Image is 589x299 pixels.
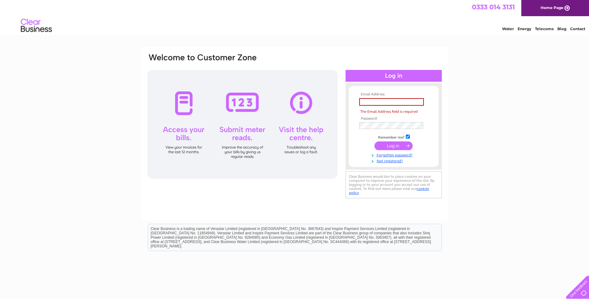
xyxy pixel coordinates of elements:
td: Remember me? [358,134,430,140]
a: Not registered? [359,158,430,163]
div: Clear Business would like to place cookies on your computer to improve your experience of the sit... [346,171,442,198]
div: Clear Business is a trading name of Verastar Limited (registered in [GEOGRAPHIC_DATA] No. 3667643... [148,3,442,30]
img: logo.png [20,16,52,35]
a: Blog [557,26,566,31]
th: Password: [358,117,430,121]
a: Telecoms [535,26,554,31]
a: Energy [518,26,531,31]
a: 0333 014 3131 [472,3,515,11]
a: Forgotten password? [359,152,430,158]
span: The Email Address field is required [360,109,418,114]
a: cookies policy [349,186,429,195]
input: Submit [374,141,413,150]
a: Water [502,26,514,31]
th: Email Address: [358,92,430,97]
a: Contact [570,26,585,31]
